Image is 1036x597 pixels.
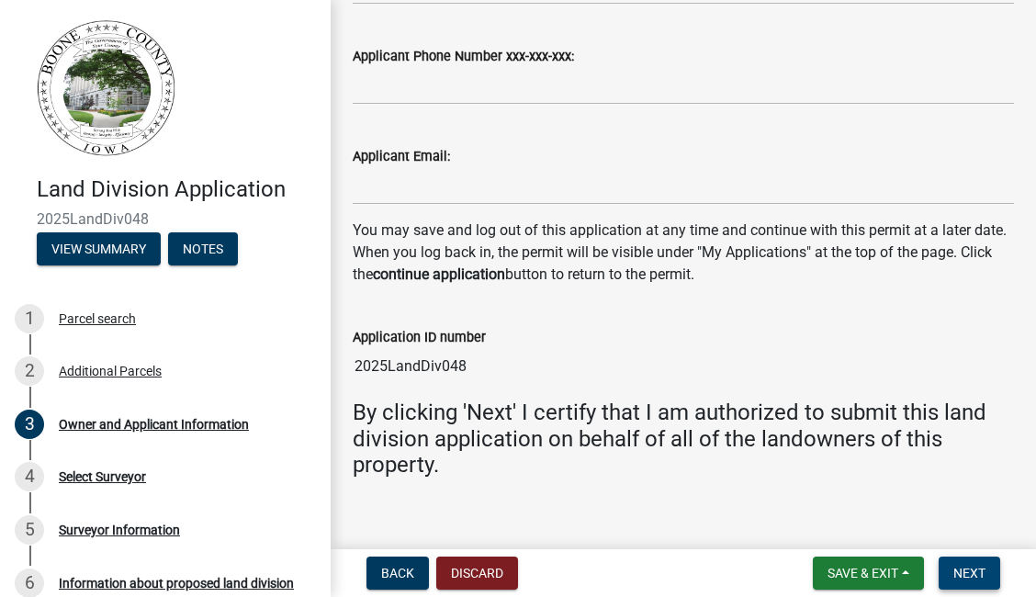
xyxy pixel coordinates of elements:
button: View Summary [37,232,161,265]
span: Next [953,566,985,580]
div: Select Surveyor [59,470,146,483]
div: 4 [15,462,44,491]
wm-modal-confirm: Notes [168,242,238,257]
div: Information about proposed land division [59,577,294,590]
label: Application ID number [353,332,486,344]
h4: Land Division Application [37,176,316,203]
p: You may save and log out of this application at any time and continue with this permit at a later... [353,220,1014,286]
button: Save & Exit [813,557,924,590]
label: Applicant Email: [353,151,450,163]
strong: continue application [373,265,505,283]
button: Notes [168,232,238,265]
div: 3 [15,410,44,439]
div: Owner and Applicant Information [59,418,249,431]
wm-modal-confirm: Summary [37,242,161,257]
span: 2025LandDiv048 [37,210,294,228]
div: Additional Parcels [59,365,162,377]
div: 2 [15,356,44,386]
span: Save & Exit [828,566,898,580]
h4: By clicking 'Next' I certify that I am authorized to submit this land division application on beh... [353,400,1014,479]
button: Discard [436,557,518,590]
span: Back [381,566,414,580]
div: Parcel search [59,312,136,325]
button: Back [366,557,429,590]
button: Next [939,557,1000,590]
label: Applicant Phone Number xxx-xxx-xxx: [353,51,574,63]
div: 5 [15,515,44,545]
div: Surveyor Information [59,524,180,536]
div: 1 [15,304,44,333]
img: Boone County, Iowa [37,19,176,157]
